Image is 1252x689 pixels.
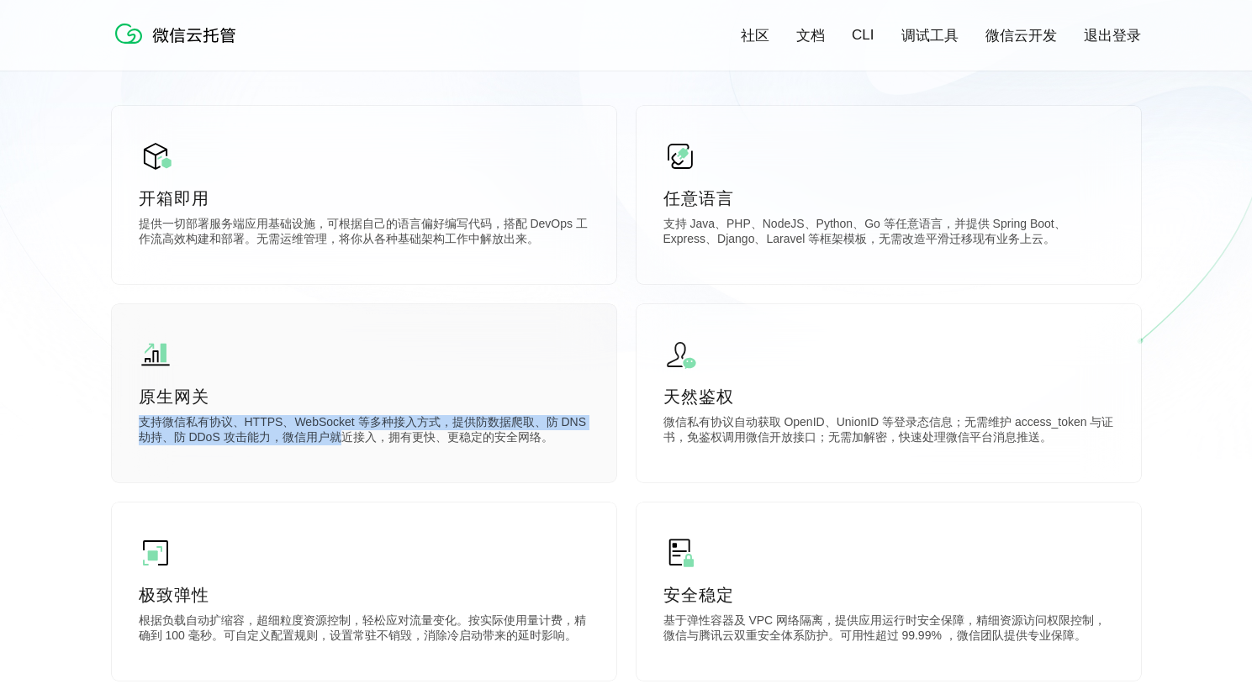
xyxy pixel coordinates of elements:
p: 提供一切部署服务端应用基础设施，可根据自己的语言偏好编写代码，搭配 DevOps 工作流高效构建和部署。无需运维管理，将你从各种基础架构工作中解放出来。 [139,217,589,250]
p: 原生网关 [139,385,589,408]
p: 开箱即用 [139,187,589,210]
a: 调试工具 [901,26,959,45]
p: 极致弹性 [139,583,589,607]
p: 支持 Java、PHP、NodeJS、Python、Go 等任意语言，并提供 Spring Boot、Express、Django、Laravel 等框架模板，无需改造平滑迁移现有业务上云。 [663,217,1114,250]
p: 天然鉴权 [663,385,1114,408]
a: 文档 [796,26,825,45]
p: 微信私有协议自动获取 OpenID、UnionID 等登录态信息；无需维护 access_token 与证书，免鉴权调用微信开放接口；无需加解密，快速处理微信平台消息推送。 [663,415,1114,449]
a: 微信云托管 [112,39,246,53]
p: 任意语言 [663,187,1114,210]
a: 社区 [741,26,769,45]
a: 退出登录 [1084,26,1141,45]
p: 根据负载自动扩缩容，超细粒度资源控制，轻松应对流量变化。按实际使用量计费，精确到 100 毫秒。可自定义配置规则，设置常驻不销毁，消除冷启动带来的延时影响。 [139,613,589,647]
a: 微信云开发 [985,26,1057,45]
p: 安全稳定 [663,583,1114,607]
img: 微信云托管 [112,17,246,50]
p: 支持微信私有协议、HTTPS、WebSocket 等多种接入方式，提供防数据爬取、防 DNS 劫持、防 DDoS 攻击能力，微信用户就近接入，拥有更快、更稳定的安全网络。 [139,415,589,449]
p: 基于弹性容器及 VPC 网络隔离，提供应用运行时安全保障，精细资源访问权限控制，微信与腾讯云双重安全体系防护。可用性超过 99.99% ，微信团队提供专业保障。 [663,613,1114,647]
a: CLI [852,27,874,44]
